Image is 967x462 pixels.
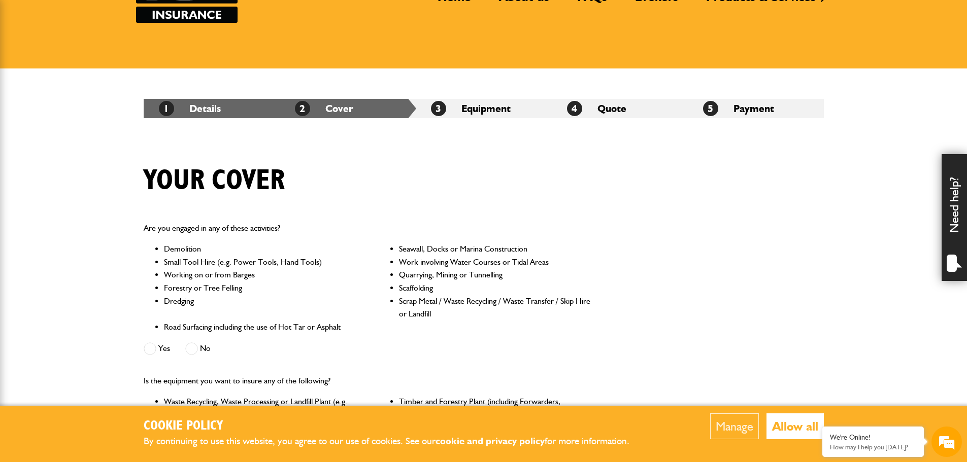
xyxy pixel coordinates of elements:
[164,321,356,334] li: Road Surfacing including the use of Hot Tar or Asphalt
[144,434,646,449] p: By continuing to use this website, you agree to our use of cookies. See our for more information.
[164,242,356,256] li: Demolition
[164,295,356,321] li: Dredging
[688,99,824,118] li: Payment
[144,222,592,235] p: Are you engaged in any of these activities?
[766,413,824,439] button: Allow all
[164,256,356,269] li: Small Tool Hire (e.g. Power Tools, Hand Tools)
[164,268,356,281] li: Working on or from Barges
[399,256,591,269] li: Work involving Water Courses or Tidal Areas
[399,281,591,295] li: Scaffolding
[830,433,916,442] div: We're Online!
[159,101,174,116] span: 1
[144,342,170,355] label: Yes
[552,99,688,118] li: Quote
[431,101,446,116] span: 3
[280,99,416,118] li: Cover
[399,395,591,434] li: Timber and Forestry Plant (including Forwarders, Harvesters, Chippers and Shredders)
[399,242,591,256] li: Seawall, Docks or Marina Construction
[164,281,356,295] li: Forestry or Tree Felling
[159,102,221,115] a: 1Details
[164,395,356,434] li: Waste Recycling, Waste Processing or Landfill Plant (e.g. Shredders, Chippers, Graders, Crushers,...
[144,418,646,434] h2: Cookie Policy
[144,164,285,198] h1: Your cover
[942,154,967,281] div: Need help?
[185,342,211,355] label: No
[399,295,591,321] li: Scrap Metal / Waste Recycling / Waste Transfer / Skip Hire or Landfill
[416,99,552,118] li: Equipment
[703,101,718,116] span: 5
[830,443,916,451] p: How may I help you today?
[144,374,592,387] p: Is the equipment you want to insure any of the following?
[295,101,310,116] span: 2
[436,435,545,447] a: cookie and privacy policy
[399,268,591,281] li: Quarrying, Mining or Tunnelling
[710,413,759,439] button: Manage
[567,101,582,116] span: 4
